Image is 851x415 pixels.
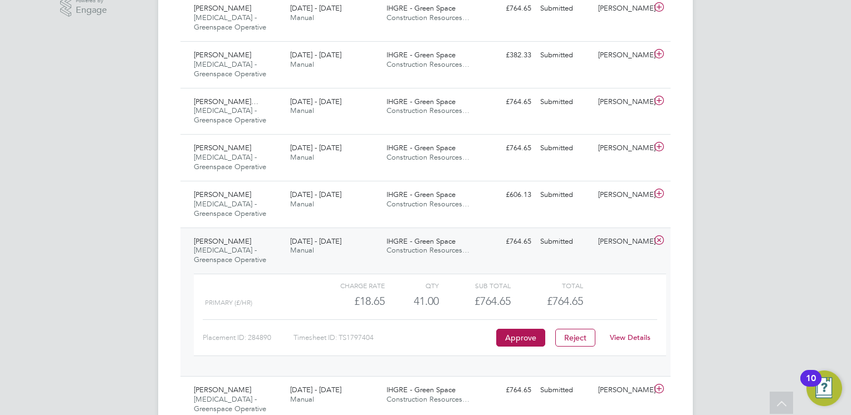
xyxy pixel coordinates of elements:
[194,152,266,171] span: [MEDICAL_DATA] - Greenspace Operative
[547,294,583,308] span: £764.65
[594,46,652,65] div: [PERSON_NAME]
[290,13,314,22] span: Manual
[194,236,251,246] span: [PERSON_NAME]
[478,93,536,111] div: £764.65
[194,3,251,13] span: [PERSON_NAME]
[290,60,314,69] span: Manual
[439,279,511,292] div: Sub Total
[194,97,258,106] span: [PERSON_NAME]…
[387,152,469,162] span: Construction Resources…
[806,378,816,393] div: 10
[387,245,469,255] span: Construction Resources…
[290,394,314,404] span: Manual
[385,279,439,292] div: QTY
[194,106,266,125] span: [MEDICAL_DATA] - Greenspace Operative
[387,97,456,106] span: IHGRE - Green Space
[496,329,545,347] button: Approve
[387,394,469,404] span: Construction Resources…
[594,381,652,399] div: [PERSON_NAME]
[594,139,652,157] div: [PERSON_NAME]
[194,143,251,152] span: [PERSON_NAME]
[536,46,594,65] div: Submitted
[194,385,251,394] span: [PERSON_NAME]
[387,190,456,199] span: IHGRE - Green Space
[194,13,266,32] span: [MEDICAL_DATA] - Greenspace Operative
[313,292,385,310] div: £18.65
[290,236,341,246] span: [DATE] - [DATE]
[290,245,314,255] span: Manual
[313,279,385,292] div: Charge rate
[478,381,536,399] div: £764.65
[478,186,536,204] div: £606.13
[387,13,469,22] span: Construction Resources…
[511,279,583,292] div: Total
[536,381,594,399] div: Submitted
[387,106,469,115] span: Construction Resources…
[536,93,594,111] div: Submitted
[594,93,652,111] div: [PERSON_NAME]
[387,60,469,69] span: Construction Resources…
[478,46,536,65] div: £382.33
[594,186,652,204] div: [PERSON_NAME]
[194,394,266,413] span: [MEDICAL_DATA] - Greenspace Operative
[387,50,456,60] span: IHGRE - Green Space
[478,233,536,251] div: £764.65
[387,3,456,13] span: IHGRE - Green Space
[387,143,456,152] span: IHGRE - Green Space
[194,199,266,218] span: [MEDICAL_DATA] - Greenspace Operative
[194,60,266,78] span: [MEDICAL_DATA] - Greenspace Operative
[536,233,594,251] div: Submitted
[387,385,456,394] span: IHGRE - Green Space
[439,292,511,310] div: £764.65
[385,292,439,310] div: 41.00
[294,329,493,347] div: Timesheet ID: TS1797404
[290,199,314,209] span: Manual
[290,3,341,13] span: [DATE] - [DATE]
[536,186,594,204] div: Submitted
[194,50,251,60] span: [PERSON_NAME]
[205,299,252,307] span: Primary (£/HR)
[290,152,314,162] span: Manual
[290,143,341,152] span: [DATE] - [DATE]
[290,106,314,115] span: Manual
[536,139,594,157] div: Submitted
[387,199,469,209] span: Construction Resources…
[76,6,107,15] span: Engage
[594,233,652,251] div: [PERSON_NAME]
[806,370,842,406] button: Open Resource Center, 10 new notifications
[194,245,266,264] span: [MEDICAL_DATA] - Greenspace Operative
[290,190,341,199] span: [DATE] - [DATE]
[610,333,651,342] a: View Details
[290,385,341,394] span: [DATE] - [DATE]
[290,97,341,106] span: [DATE] - [DATE]
[194,190,251,199] span: [PERSON_NAME]
[203,329,294,347] div: Placement ID: 284890
[290,50,341,60] span: [DATE] - [DATE]
[387,236,456,246] span: IHGRE - Green Space
[555,329,595,347] button: Reject
[478,139,536,157] div: £764.65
